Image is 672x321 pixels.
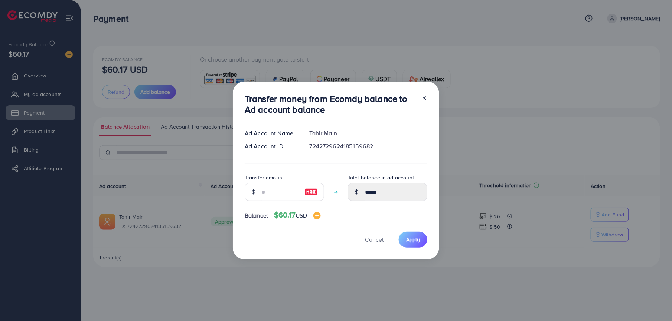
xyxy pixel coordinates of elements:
img: image [304,188,318,196]
span: Balance: [245,211,268,220]
button: Apply [399,232,427,248]
label: Total balance in ad account [348,174,414,181]
span: Cancel [365,235,384,244]
img: image [313,212,321,219]
iframe: Chat [640,288,666,315]
div: Ad Account Name [239,129,304,138]
h4: $60.17 [274,211,320,220]
label: Transfer amount [245,174,284,181]
div: Ad Account ID [239,142,304,150]
h3: Transfer money from Ecomdy balance to Ad account balance [245,93,415,115]
span: USD [296,211,307,219]
span: Apply [406,236,420,243]
div: 7242729624185159682 [304,142,433,150]
button: Cancel [356,232,393,248]
div: Tahir Main [304,129,433,138]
